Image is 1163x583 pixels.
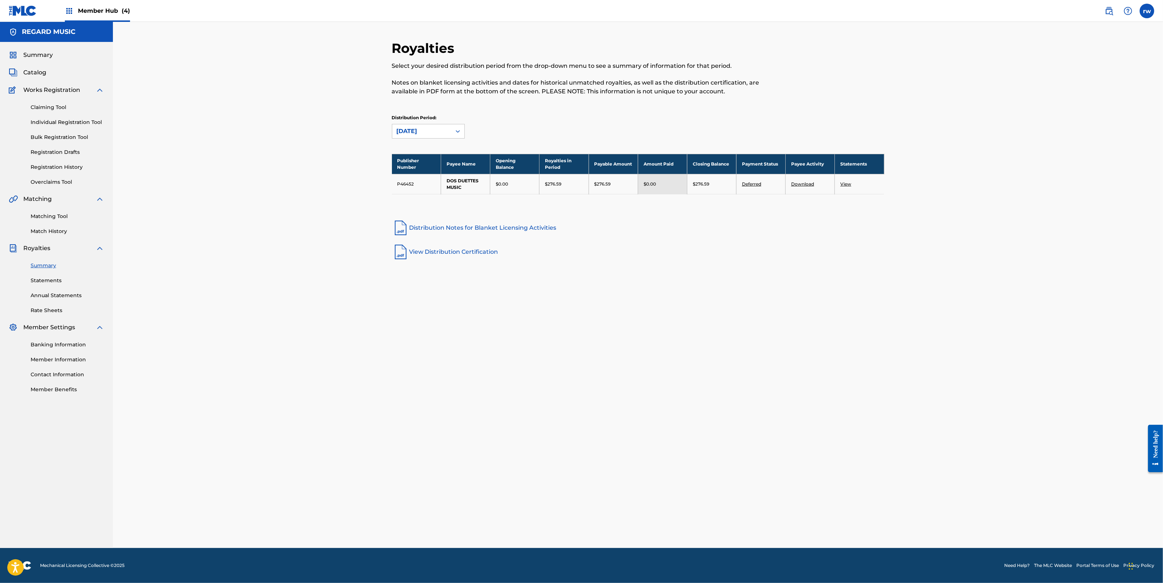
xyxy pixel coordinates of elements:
[95,86,104,94] img: expand
[9,86,18,94] img: Works Registration
[31,213,104,220] a: Matching Tool
[31,178,104,186] a: Overclaims Tool
[23,195,52,203] span: Matching
[1140,4,1154,18] div: User Menu
[1143,419,1163,478] iframe: Resource Center
[9,51,53,59] a: SummarySummary
[9,561,31,570] img: logo
[441,174,490,194] td: DOS DUETTES MUSIC
[594,181,611,187] p: $276.59
[9,323,17,332] img: Member Settings
[65,7,74,15] img: Top Rightsholders
[539,154,589,174] th: Royalties in Period
[78,7,130,15] span: Member Hub
[31,262,104,269] a: Summary
[40,562,125,569] span: Mechanical Licensing Collective © 2025
[1123,562,1154,569] a: Privacy Policy
[392,243,409,261] img: pdf
[693,181,709,187] p: $276.59
[786,154,835,174] th: Payee Activity
[31,307,104,314] a: Rate Sheets
[9,244,17,253] img: Royalties
[1124,7,1132,15] img: help
[95,244,104,253] img: expand
[1129,555,1133,577] div: Drag
[31,386,104,393] a: Member Benefits
[31,277,104,284] a: Statements
[496,181,508,187] p: $0.00
[545,181,561,187] p: $276.59
[23,244,50,253] span: Royalties
[1102,4,1116,18] a: Public Search
[31,356,104,364] a: Member Information
[9,195,18,203] img: Matching
[31,371,104,378] a: Contact Information
[736,154,785,174] th: Payment Status
[9,51,17,59] img: Summary
[1121,4,1135,18] div: Help
[441,154,490,174] th: Payee Name
[392,40,458,57] h2: Royalties
[9,68,17,77] img: Catalog
[1105,7,1113,15] img: search
[95,323,104,332] img: expand
[392,114,465,121] p: Distribution Period:
[392,62,771,70] p: Select your desired distribution period from the drop-down menu to see a summary of information f...
[31,292,104,299] a: Annual Statements
[23,86,80,94] span: Works Registration
[9,5,37,16] img: MLC Logo
[31,163,104,171] a: Registration History
[1034,562,1072,569] a: The MLC Website
[22,28,75,36] h5: REGARD MUSIC
[742,181,761,187] a: Deferred
[23,323,75,332] span: Member Settings
[31,148,104,156] a: Registration Drafts
[31,341,104,349] a: Banking Information
[9,28,17,36] img: Accounts
[392,154,441,174] th: Publisher Number
[791,181,814,187] a: Download
[687,154,736,174] th: Closing Balance
[644,181,656,187] p: $0.00
[31,118,104,126] a: Individual Registration Tool
[9,68,46,77] a: CatalogCatalog
[31,228,104,235] a: Match History
[397,127,447,136] div: [DATE]
[31,104,104,111] a: Claiming Tool
[589,154,638,174] th: Payable Amount
[490,154,539,174] th: Opening Balance
[1127,548,1163,583] iframe: Chat Widget
[31,133,104,141] a: Bulk Registration Tool
[392,243,884,261] a: View Distribution Certification
[392,219,409,237] img: pdf
[840,181,851,187] a: View
[1004,562,1030,569] a: Need Help?
[23,68,46,77] span: Catalog
[835,154,884,174] th: Statements
[392,219,884,237] a: Distribution Notes for Blanket Licensing Activities
[122,7,130,14] span: (4)
[392,174,441,194] td: P46452
[638,154,687,174] th: Amount Paid
[1076,562,1119,569] a: Portal Terms of Use
[392,78,771,96] p: Notes on blanket licensing activities and dates for historical unmatched royalties, as well as th...
[23,51,53,59] span: Summary
[95,195,104,203] img: expand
